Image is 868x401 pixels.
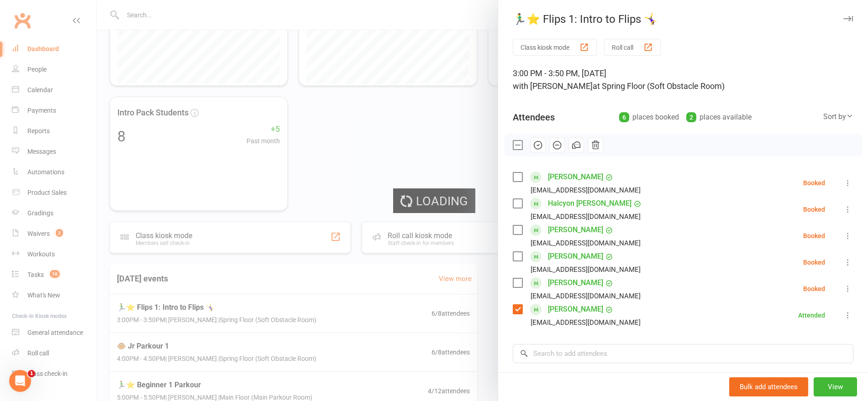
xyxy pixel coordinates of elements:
[803,233,825,239] div: Booked
[803,286,825,292] div: Booked
[619,112,629,122] div: 6
[513,81,593,91] span: with [PERSON_NAME]
[531,237,641,249] div: [EMAIL_ADDRESS][DOMAIN_NAME]
[803,206,825,213] div: Booked
[513,344,853,363] input: Search to add attendees
[814,377,857,396] button: View
[803,180,825,186] div: Booked
[548,249,603,264] a: [PERSON_NAME]
[548,196,631,211] a: Halcyon [PERSON_NAME]
[531,211,641,223] div: [EMAIL_ADDRESS][DOMAIN_NAME]
[531,184,641,196] div: [EMAIL_ADDRESS][DOMAIN_NAME]
[513,111,555,124] div: Attendees
[548,170,603,184] a: [PERSON_NAME]
[604,39,661,56] button: Roll call
[531,290,641,302] div: [EMAIL_ADDRESS][DOMAIN_NAME]
[686,111,752,124] div: places available
[531,317,641,328] div: [EMAIL_ADDRESS][DOMAIN_NAME]
[823,111,853,123] div: Sort by
[513,67,853,93] div: 3:00 PM - 3:50 PM, [DATE]
[686,112,696,122] div: 2
[798,312,825,318] div: Attended
[548,302,603,317] a: [PERSON_NAME]
[28,370,35,377] span: 1
[513,39,597,56] button: Class kiosk mode
[619,111,679,124] div: places booked
[593,81,725,91] span: at Spring Floor (Soft Obstacle Room)
[498,13,868,26] div: 🏃‍♂️⭐ Flips 1: Intro to Flips 🤸‍♀️
[548,223,603,237] a: [PERSON_NAME]
[9,370,31,392] iframe: Intercom live chat
[548,276,603,290] a: [PERSON_NAME]
[531,264,641,276] div: [EMAIL_ADDRESS][DOMAIN_NAME]
[803,259,825,266] div: Booked
[729,377,808,396] button: Bulk add attendees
